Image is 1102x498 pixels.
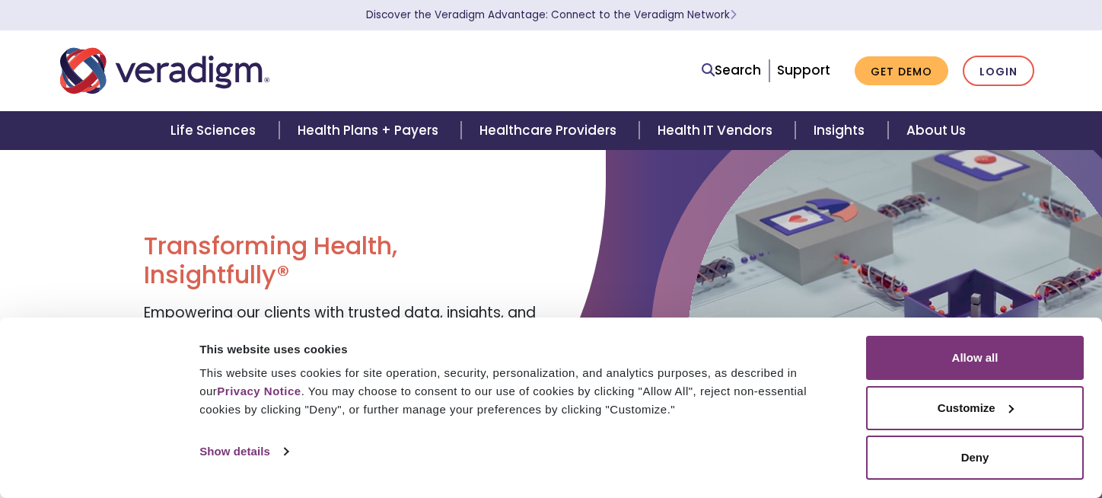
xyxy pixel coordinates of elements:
[963,56,1034,87] a: Login
[366,8,737,22] a: Discover the Veradigm Advantage: Connect to the Veradigm NetworkLearn More
[866,436,1084,480] button: Deny
[144,302,536,366] span: Empowering our clients with trusted data, insights, and solutions to help reduce costs and improv...
[777,61,830,79] a: Support
[639,111,795,150] a: Health IT Vendors
[730,8,737,22] span: Learn More
[199,364,849,419] div: This website uses cookies for site operation, security, personalization, and analytics purposes, ...
[199,440,288,463] a: Show details
[702,60,761,81] a: Search
[866,336,1084,380] button: Allow all
[152,111,279,150] a: Life Sciences
[217,385,301,397] a: Privacy Notice
[461,111,639,150] a: Healthcare Providers
[60,46,269,96] img: Veradigm logo
[795,111,887,150] a: Insights
[855,56,948,86] a: Get Demo
[866,386,1084,430] button: Customize
[144,231,540,290] h1: Transforming Health, Insightfully®
[279,111,461,150] a: Health Plans + Payers
[199,340,849,359] div: This website uses cookies
[888,111,984,150] a: About Us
